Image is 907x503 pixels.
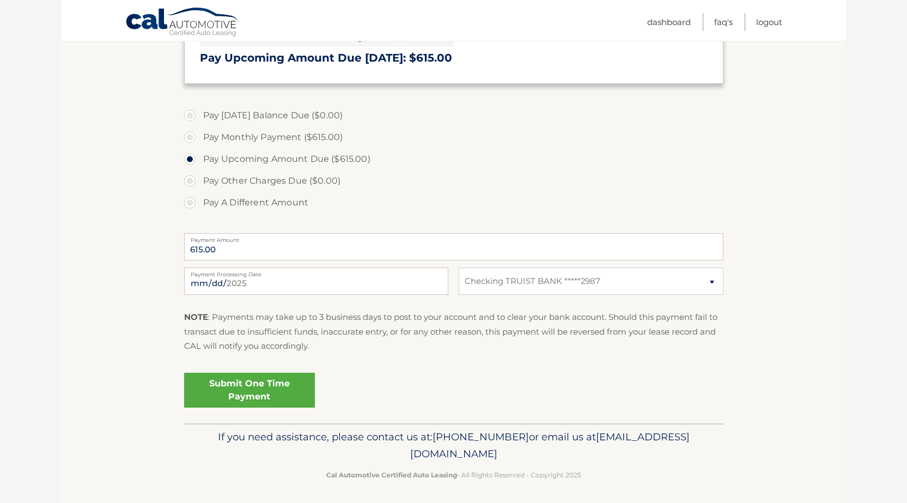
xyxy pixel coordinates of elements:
label: Pay Other Charges Due ($0.00) [184,170,723,192]
a: Submit One Time Payment [184,373,315,408]
h3: Pay Upcoming Amount Due [DATE]: $615.00 [200,51,708,65]
span: [PHONE_NUMBER] [433,431,529,443]
p: : Payments may take up to 3 business days to post to your account and to clear your bank account.... [184,310,723,353]
label: Pay Monthly Payment ($615.00) [184,126,723,148]
a: Dashboard [647,13,691,31]
label: Pay Upcoming Amount Due ($615.00) [184,148,723,170]
strong: NOTE [184,312,208,322]
label: Pay A Different Amount [184,192,723,214]
label: Payment Processing Date [184,268,448,276]
p: - All Rights Reserved - Copyright 2025 [191,469,716,481]
a: Cal Automotive [125,7,240,39]
a: FAQ's [714,13,733,31]
a: Logout [756,13,782,31]
label: Payment Amount [184,233,723,242]
p: If you need assistance, please contact us at: or email us at [191,428,716,463]
label: Pay [DATE] Balance Due ($0.00) [184,105,723,126]
input: Payment Amount [184,233,723,260]
input: Payment Date [184,268,448,295]
strong: Cal Automotive Certified Auto Leasing [326,471,457,479]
